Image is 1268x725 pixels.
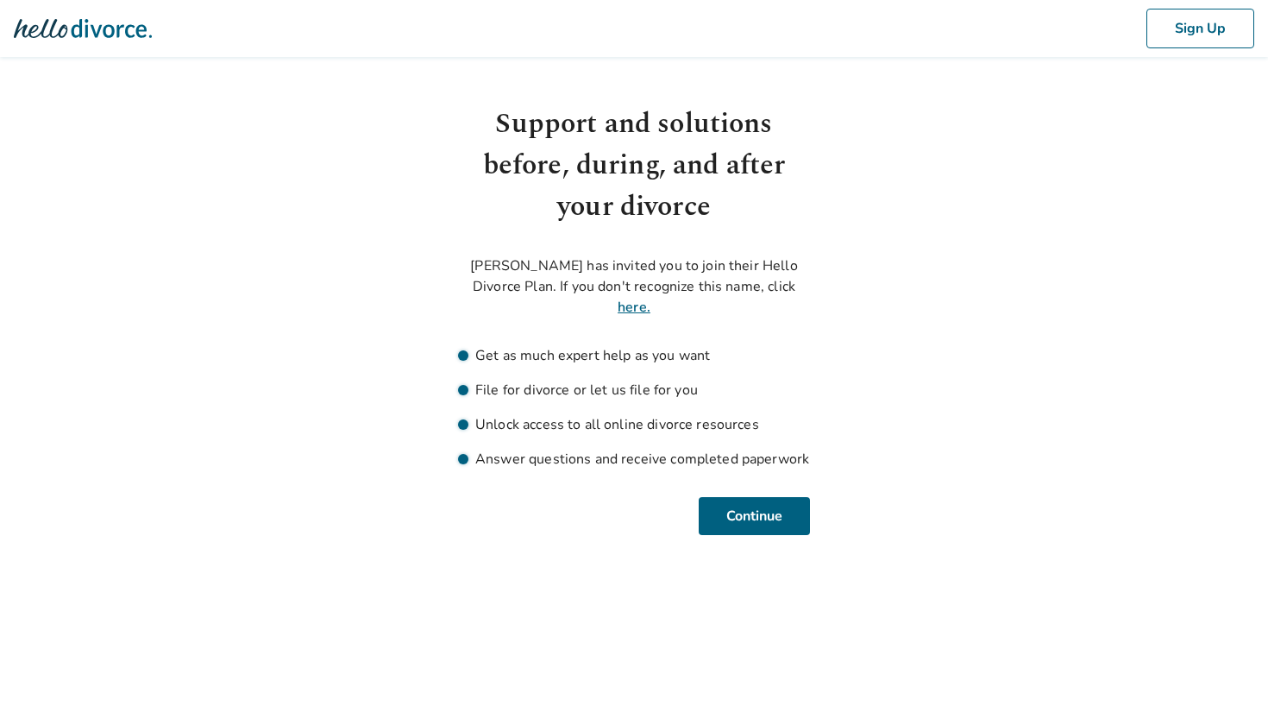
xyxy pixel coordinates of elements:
button: Continue [699,497,810,535]
a: here. [618,298,650,317]
li: Answer questions and receive completed paperwork [458,449,810,470]
img: Hello Divorce Logo [14,11,152,46]
h1: Support and solutions before, during, and after your divorce [458,104,810,228]
button: Sign Up [1146,9,1254,48]
li: File for divorce or let us file for you [458,380,810,400]
p: [PERSON_NAME] has invited you to join their Hello Divorce Plan. If you don't recognize this name,... [458,255,810,318]
li: Unlock access to all online divorce resources [458,414,810,435]
li: Get as much expert help as you want [458,345,810,366]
